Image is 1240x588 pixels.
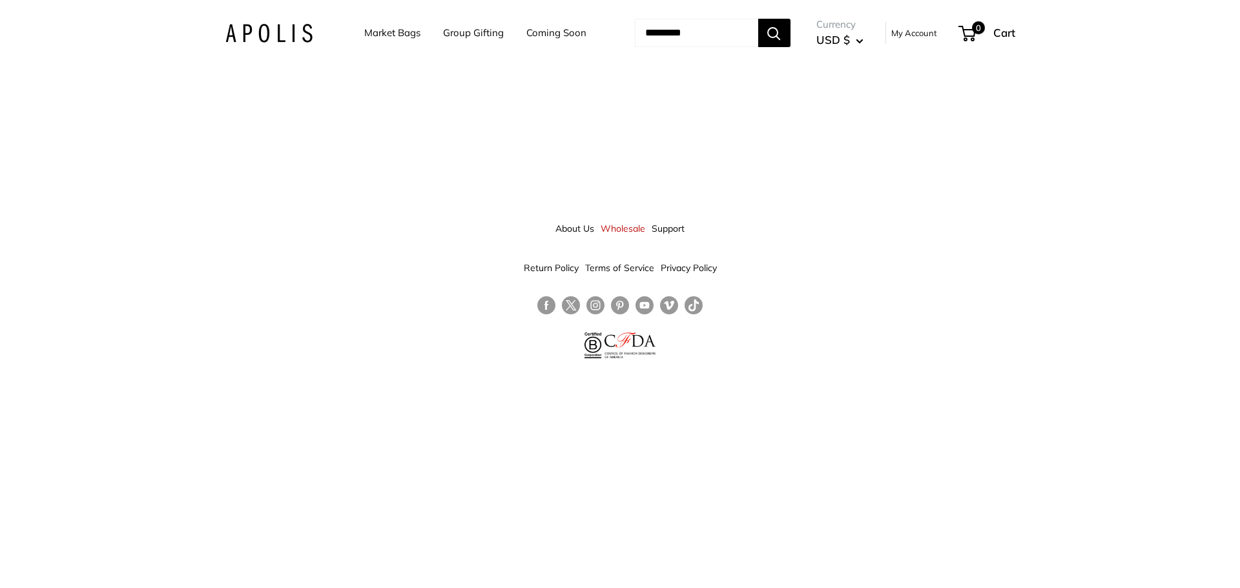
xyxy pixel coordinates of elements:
span: 0 [971,21,984,34]
a: 0 Cart [960,23,1015,43]
img: Apolis [225,24,313,43]
a: Privacy Policy [661,256,717,279]
input: Search... [635,19,758,47]
a: Follow us on Facebook [537,296,555,315]
a: Terms of Service [585,256,654,279]
a: About Us [555,217,594,240]
a: Follow us on Instagram [586,296,604,315]
a: Follow us on Pinterest [611,296,629,315]
span: USD $ [816,33,850,46]
a: Return Policy [524,256,579,279]
a: Follow us on YouTube [635,296,654,315]
a: Follow us on Tumblr [685,296,703,315]
a: Group Gifting [443,24,504,42]
a: Follow us on Twitter [562,296,580,319]
img: Council of Fashion Designers of America Member [604,332,656,358]
a: My Account [891,25,937,41]
button: USD $ [816,30,863,50]
a: Wholesale [601,217,645,240]
span: Cart [993,26,1015,39]
a: Follow us on Vimeo [660,296,678,315]
span: Currency [816,15,863,34]
button: Search [758,19,790,47]
a: Market Bags [364,24,420,42]
a: Coming Soon [526,24,586,42]
a: Support [652,217,685,240]
img: Certified B Corporation [584,332,602,358]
